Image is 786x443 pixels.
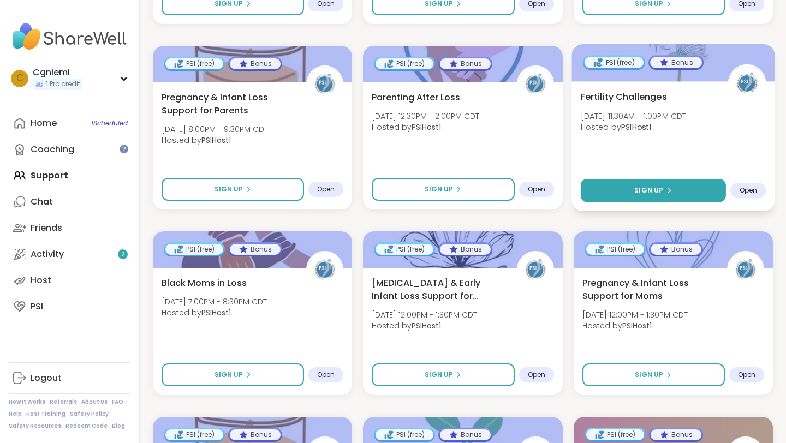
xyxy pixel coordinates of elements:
a: PSI [9,294,130,320]
div: PSI [31,301,43,313]
a: Safety Resources [9,422,61,430]
b: PSIHost1 [201,135,231,146]
span: [DATE] 12:00PM - 1:30PM CDT [372,309,477,320]
img: PSIHost1 [308,253,342,286]
a: Host [9,267,130,294]
iframe: Spotlight [120,145,128,153]
div: Bonus [230,58,281,69]
div: PSI (free) [165,429,223,440]
div: Chat [31,196,53,208]
a: Blog [112,422,125,430]
b: PSIHost1 [621,122,651,133]
img: PSIHost1 [730,66,764,100]
img: PSIHost1 [308,67,342,101]
div: PSI (free) [376,58,433,69]
button: Sign Up [162,363,304,386]
a: Redeem Code [65,422,108,430]
span: Open [739,186,757,195]
span: Open [738,370,755,379]
a: Referrals [50,398,77,406]
a: How It Works [9,398,45,406]
div: Bonus [650,57,702,68]
span: Sign Up [635,370,663,380]
span: [DATE] 8:00PM - 9:30PM CDT [162,124,268,135]
div: PSI (free) [586,429,644,440]
span: Open [528,370,545,379]
button: Sign Up [582,363,725,386]
span: Open [528,185,545,194]
span: Pregnancy & Infant Loss Support for Parents [162,91,294,117]
span: Open [317,185,335,194]
div: PSI (free) [376,429,433,440]
b: PSIHost1 [201,307,231,318]
div: PSI (free) [586,244,644,255]
span: Parenting After Loss [372,91,460,104]
b: PSIHost1 [622,320,652,331]
div: PSI (free) [584,57,643,68]
div: Friends [31,222,62,234]
span: Hosted by [580,122,686,133]
span: Sign Up [425,370,453,380]
img: PSIHost1 [519,253,552,286]
span: Black Moms in Loss [162,277,247,290]
div: Bonus [230,244,281,255]
span: Hosted by [162,135,268,146]
span: 2 [121,250,125,259]
span: Hosted by [372,320,477,331]
span: [DATE] 11:30AM - 1:00PM CDT [580,110,686,121]
a: Host Training [26,410,65,418]
div: Bonus [440,58,491,69]
a: Home1Scheduled [9,110,130,136]
div: Home [31,117,57,129]
span: Pregnancy & Infant Loss Support for Moms [582,277,715,303]
span: [DATE] 12:00PM - 1:30PM CDT [582,309,688,320]
img: PSIHost1 [519,67,552,101]
div: Bonus [230,429,281,440]
div: Activity [31,248,64,260]
span: Hosted by [372,122,479,133]
a: Safety Policy [70,410,109,418]
a: Activity2 [9,241,130,267]
span: Sign Up [634,185,663,195]
a: Friends [9,215,130,241]
div: PSI (free) [376,244,433,255]
span: Sign Up [215,370,243,380]
a: Logout [9,365,130,391]
a: Coaching [9,136,130,163]
div: Bonus [651,244,701,255]
span: Sign Up [425,184,453,194]
span: 1 Scheduled [91,119,128,128]
a: Chat [9,189,130,215]
button: Sign Up [372,178,514,201]
div: Cgniemi [33,67,82,79]
a: FAQ [112,398,123,406]
div: Bonus [440,244,491,255]
span: [DATE] 7:00PM - 8:30PM CDT [162,296,267,307]
span: [DATE] 12:30PM - 2:00PM CDT [372,111,479,122]
div: Bonus [440,429,491,440]
button: Sign Up [162,178,304,201]
span: Hosted by [582,320,688,331]
a: About Us [81,398,108,406]
div: Coaching [31,143,74,155]
div: Logout [31,372,62,384]
a: Help [9,410,22,418]
button: Sign Up [372,363,514,386]
span: Open [317,370,335,379]
div: Bonus [651,429,701,440]
span: Fertility Challenges [580,90,666,103]
span: Hosted by [162,307,267,318]
div: PSI (free) [165,244,223,255]
span: [MEDICAL_DATA] & Early Infant Loss Support for Parents [372,277,504,303]
b: PSIHost1 [412,320,441,331]
img: PSIHost1 [729,253,763,286]
span: 1 Pro credit [46,80,80,89]
div: PSI (free) [165,58,223,69]
button: Sign Up [580,179,726,202]
b: PSIHost1 [412,122,441,133]
div: Host [31,274,51,286]
span: Sign Up [215,184,243,194]
img: ShareWell Nav Logo [9,17,130,56]
span: C [16,71,23,86]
